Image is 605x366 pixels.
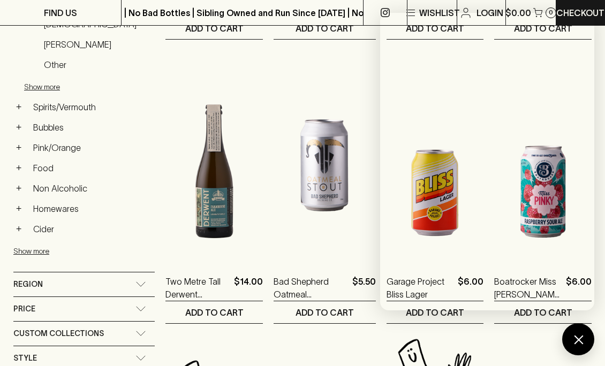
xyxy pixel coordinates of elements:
[28,220,155,238] a: Cider
[165,72,262,259] img: Two Metre Tall Derwent Aromatic Spelt Ale
[494,301,592,323] button: ADD TO CART
[165,275,229,301] a: Two Metre Tall Derwent Aromatic Spelt Ale
[185,306,244,319] p: ADD TO CART
[13,163,24,173] button: +
[24,76,164,98] button: Show more
[505,6,531,19] p: $0.00
[165,301,262,323] button: ADD TO CART
[13,224,24,234] button: +
[13,240,154,262] button: Show more
[13,272,155,296] div: Region
[165,17,262,39] button: ADD TO CART
[28,98,155,116] a: Spirits/Vermouth
[274,301,376,323] button: ADD TO CART
[556,6,604,19] p: Checkout
[274,275,348,301] a: Bad Shepherd Oatmeal [PERSON_NAME] 330ml (can)
[28,118,155,136] a: Bubbles
[234,275,263,301] p: $14.00
[406,306,464,319] p: ADD TO CART
[13,302,35,316] span: Price
[477,6,503,19] p: Login
[296,306,354,319] p: ADD TO CART
[28,159,155,177] a: Food
[13,102,24,112] button: +
[13,352,37,365] span: Style
[185,22,244,35] p: ADD TO CART
[28,179,155,197] a: Non Alcoholic
[13,327,104,340] span: Custom Collections
[274,72,376,259] img: Bad Shepherd Oatmeal Stout 330ml (can)
[39,56,155,74] a: Other
[13,122,24,133] button: +
[274,17,376,39] button: ADD TO CART
[419,6,460,19] p: Wishlist
[13,142,24,153] button: +
[13,278,43,291] span: Region
[352,275,376,301] p: $5.50
[387,301,483,323] button: ADD TO CART
[296,22,354,35] p: ADD TO CART
[13,203,24,214] button: +
[13,322,155,346] div: Custom Collections
[39,35,155,54] a: [PERSON_NAME]
[13,297,155,321] div: Price
[28,139,155,157] a: Pink/Orange
[28,200,155,218] a: Homewares
[44,6,77,19] p: FIND US
[514,306,572,319] p: ADD TO CART
[549,10,553,16] p: 0
[13,183,24,194] button: +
